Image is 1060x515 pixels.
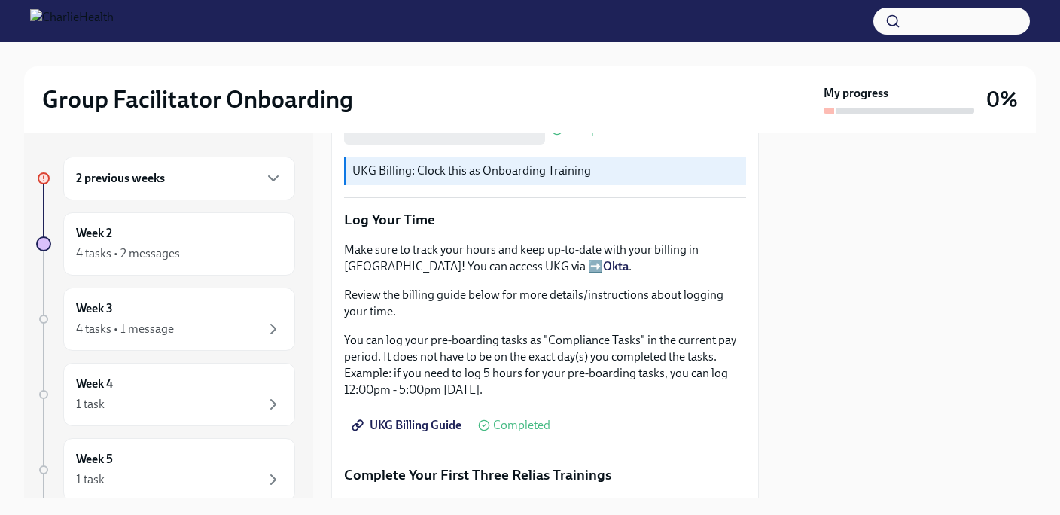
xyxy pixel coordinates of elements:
[76,245,180,262] div: 4 tasks • 2 messages
[76,471,105,488] div: 1 task
[344,242,746,275] p: Make sure to track your hours and keep up-to-date with your billing in [GEOGRAPHIC_DATA]! You can...
[76,321,174,337] div: 4 tasks • 1 message
[36,212,295,276] a: Week 24 tasks • 2 messages
[30,9,114,33] img: CharlieHealth
[352,163,740,179] p: UKG Billing: Clock this as Onboarding Training
[344,410,472,440] a: UKG Billing Guide
[42,84,353,114] h2: Group Facilitator Onboarding
[566,123,623,136] span: Completed
[76,451,113,468] h6: Week 5
[36,438,295,501] a: Week 51 task
[36,288,295,351] a: Week 34 tasks • 1 message
[344,465,746,485] p: Complete Your First Three Relias Trainings
[355,418,461,433] span: UKG Billing Guide
[76,225,112,242] h6: Week 2
[603,259,629,273] a: Okta
[344,287,746,320] p: Review the billing guide below for more details/instructions about logging your time.
[344,332,746,398] p: You can log your pre-boarding tasks as "Compliance Tasks" in the current pay period. It does not ...
[76,376,113,392] h6: Week 4
[493,419,550,431] span: Completed
[76,396,105,413] div: 1 task
[63,157,295,200] div: 2 previous weeks
[76,300,113,317] h6: Week 3
[344,210,746,230] p: Log Your Time
[36,363,295,426] a: Week 41 task
[824,85,888,102] strong: My progress
[986,86,1018,113] h3: 0%
[76,170,165,187] h6: 2 previous weeks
